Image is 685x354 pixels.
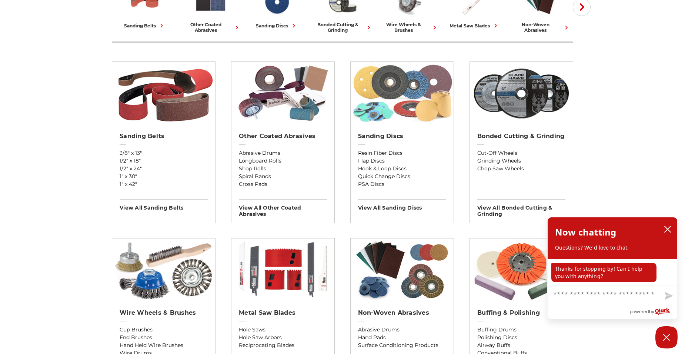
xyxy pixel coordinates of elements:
[358,309,446,317] h2: Non-woven Abrasives
[120,157,208,165] a: 1/2" x 18"
[351,62,454,125] img: Sanding Discs
[477,309,565,317] h2: Buffing & Polishing
[470,62,573,125] img: Bonded Cutting & Grinding
[378,22,438,33] div: wire wheels & brushes
[510,22,570,33] div: non-woven abrasives
[120,334,208,341] a: End Brushes
[358,149,446,157] a: Resin Fiber Discs
[358,180,446,188] a: PSA Discs
[358,133,446,140] h2: Sanding Discs
[659,288,677,305] button: Send message
[181,22,241,33] div: other coated abrasives
[477,326,565,334] a: Buffing Drums
[477,334,565,341] a: Polishing Discs
[120,173,208,180] a: 1" x 30"
[239,157,327,165] a: Longboard Rolls
[547,217,678,319] div: olark chatbox
[239,133,327,140] h2: Other Coated Abrasives
[548,259,677,285] div: chat
[470,238,573,301] img: Buffing & Polishing
[555,244,670,251] p: Questions? We'd love to chat.
[313,22,372,33] div: bonded cutting & grinding
[477,199,565,217] h3: View All bonded cutting & grinding
[239,309,327,317] h2: Metal Saw Blades
[112,238,215,301] img: Wire Wheels & Brushes
[120,165,208,173] a: 1/2" x 24"
[358,341,446,349] a: Surface Conditioning Products
[477,149,565,157] a: Cut-Off Wheels
[239,326,327,334] a: Hole Saws
[112,62,215,125] img: Sanding Belts
[239,173,327,180] a: Spiral Bands
[477,341,565,349] a: Airway Buffs
[239,334,327,341] a: Hole Saw Arbors
[358,157,446,165] a: Flap Discs
[358,165,446,173] a: Hook & Loop Discs
[477,133,565,140] h2: Bonded Cutting & Grinding
[629,307,649,316] span: powered
[358,326,446,334] a: Abrasive Drums
[351,238,454,301] img: Non-woven Abrasives
[120,309,208,317] h2: Wire Wheels & Brushes
[124,22,166,30] div: sanding belts
[239,165,327,173] a: Shop Rolls
[358,334,446,341] a: Hand Pads
[450,22,499,30] div: metal saw blades
[662,224,674,235] button: close chatbox
[358,199,446,211] h3: View All sanding discs
[120,149,208,157] a: 3/8" x 13"
[655,326,678,348] button: Close Chatbox
[120,341,208,349] a: Hand Held Wire Brushes
[239,149,327,157] a: Abrasive Drums
[239,341,327,349] a: Reciprocating Blades
[358,173,446,180] a: Quick Change Discs
[239,180,327,188] a: Cross Pads
[551,263,656,282] p: Thanks for stopping by! Can I help you with anything?
[239,199,327,217] h3: View All other coated abrasives
[629,305,677,319] a: Powered by Olark
[649,307,654,316] span: by
[120,180,208,188] a: 1" x 42"
[120,199,208,211] h3: View All sanding belts
[231,238,334,301] img: Metal Saw Blades
[555,225,616,240] h2: Now chatting
[120,326,208,334] a: Cup Brushes
[477,157,565,165] a: Grinding Wheels
[120,133,208,140] h2: Sanding Belts
[256,22,298,30] div: sanding discs
[231,62,334,125] img: Other Coated Abrasives
[477,165,565,173] a: Chop Saw Wheels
